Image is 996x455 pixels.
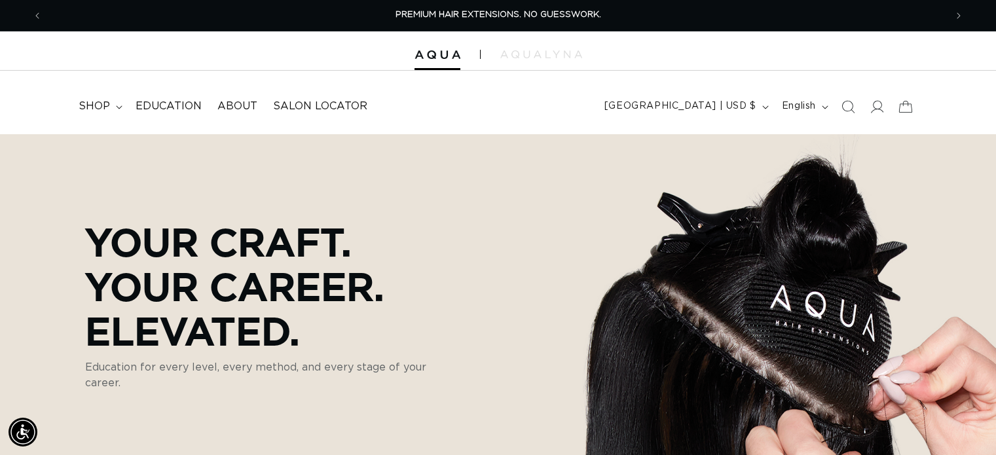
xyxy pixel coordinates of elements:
button: [GEOGRAPHIC_DATA] | USD $ [597,94,774,119]
p: Your Craft. Your Career. Elevated. [85,219,458,353]
span: English [782,100,816,113]
button: English [774,94,834,119]
span: shop [79,100,110,113]
iframe: Chat Widget [931,392,996,455]
span: PREMIUM HAIR EXTENSIONS. NO GUESSWORK. [396,10,601,19]
p: Education for every level, every method, and every stage of your career. [85,359,458,391]
button: Next announcement [944,3,973,28]
a: About [210,92,265,121]
span: Salon Locator [273,100,367,113]
span: About [217,100,257,113]
a: Education [128,92,210,121]
summary: shop [71,92,128,121]
button: Previous announcement [23,3,52,28]
img: Aqua Hair Extensions [415,50,460,60]
summary: Search [834,92,862,121]
div: Accessibility Menu [9,418,37,446]
a: Salon Locator [265,92,375,121]
img: aqualyna.com [500,50,582,58]
span: [GEOGRAPHIC_DATA] | USD $ [604,100,756,113]
span: Education [136,100,202,113]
